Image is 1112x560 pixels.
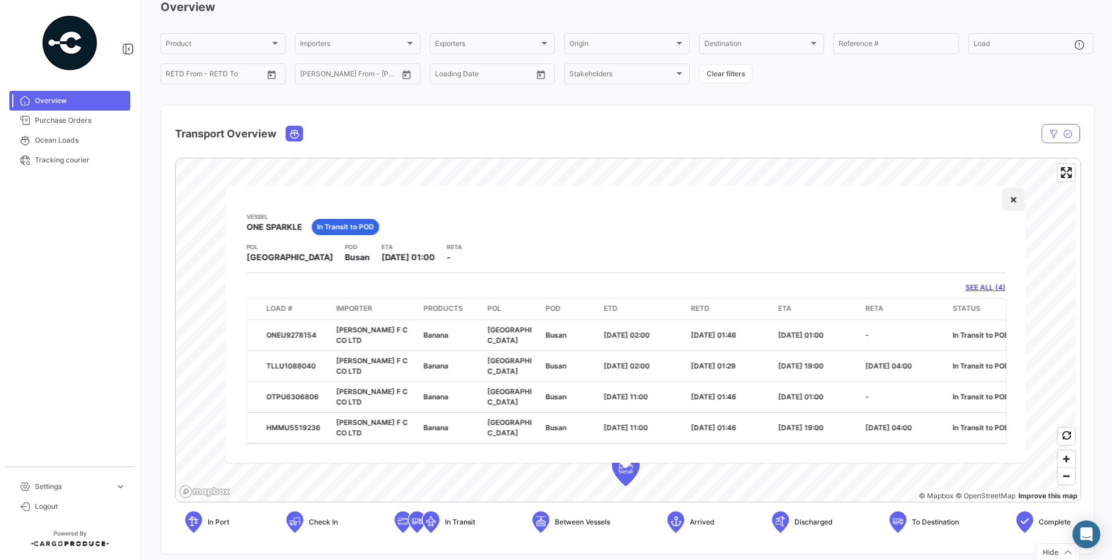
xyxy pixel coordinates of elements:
[487,356,532,375] span: [GEOGRAPHIC_DATA]
[382,252,435,262] span: [DATE] 01:00
[704,41,808,49] span: Destination
[690,517,715,527] span: Arrived
[778,423,824,431] span: [DATE] 19:00
[691,303,710,313] span: RETD
[778,303,792,313] span: ETA
[286,126,302,141] button: Ocean
[266,422,327,433] div: HMMU5519236
[604,392,648,400] span: [DATE] 11:00
[332,298,419,319] datatable-header-cell: Importer
[794,517,833,527] span: Discharged
[483,298,541,319] datatable-header-cell: POL
[604,423,648,431] span: [DATE] 11:00
[691,392,736,400] span: [DATE] 01:46
[382,242,435,251] app-card-info-title: ETA
[9,130,130,150] a: Ocean Loads
[1058,467,1075,484] button: Zoom out
[266,329,327,340] div: ONEU9278154
[423,423,448,431] span: Banana
[336,356,408,375] span: [PERSON_NAME] F C CO LTD
[1072,520,1100,548] div: Abrir Intercom Messenger
[266,360,327,371] div: TLLU1088040
[1058,451,1075,467] button: Zoom in
[778,392,824,400] span: [DATE] 01:00
[865,423,912,431] span: [DATE] 04:00
[532,66,550,83] button: Open calendar
[41,14,99,72] img: powered-by.png
[965,282,1005,293] a: SEE ALL (4)
[487,417,532,437] span: [GEOGRAPHIC_DATA]
[691,330,736,339] span: [DATE] 01:46
[300,41,404,49] span: Importers
[1039,517,1071,527] span: Complete
[604,303,618,313] span: ETD
[956,491,1015,500] a: OpenStreetMap
[9,91,130,111] a: Overview
[774,298,861,319] datatable-header-cell: ETA
[35,481,111,492] span: Settings
[262,298,332,319] datatable-header-cell: Load #
[1001,187,1025,211] button: Close popup
[541,298,599,319] datatable-header-cell: POD
[865,330,869,339] span: -
[699,64,753,83] button: Clear filters
[300,72,316,80] input: From
[691,423,736,431] span: [DATE] 01:46
[423,361,448,370] span: Banana
[1058,164,1075,181] button: Enter fullscreen
[865,392,869,400] span: -
[953,330,1010,339] span: In Transit to POD
[266,303,293,313] span: Load #
[865,303,883,313] span: RETA
[569,41,673,49] span: Origin
[9,111,130,130] a: Purchase Orders
[179,485,230,498] a: Mapbox logo
[336,325,408,344] span: [PERSON_NAME] F C CO LTD
[325,72,371,80] input: To
[546,303,561,313] span: POD
[1058,468,1075,484] span: Zoom out
[115,481,126,492] span: expand_more
[546,423,566,431] span: Busan
[35,501,126,512] span: Logout
[953,303,981,313] span: Status
[459,72,506,80] input: To
[247,251,333,263] span: [GEOGRAPHIC_DATA]
[35,135,126,146] span: Ocean Loads
[604,330,650,339] span: [DATE] 02:00
[398,66,415,83] button: Open calendar
[546,330,566,339] span: Busan
[263,66,280,83] button: Open calendar
[555,517,610,527] span: Between Vessels
[317,222,374,232] span: In Transit to POD
[778,330,824,339] span: [DATE] 01:00
[912,517,959,527] span: To Destination
[266,391,327,402] div: OTPU6306806
[175,126,276,142] h4: Transport Overview
[447,252,451,262] span: -
[166,72,182,80] input: From
[447,242,462,251] app-card-info-title: RETA
[176,158,1076,503] canvas: Map
[546,392,566,400] span: Busan
[948,298,1021,319] datatable-header-cell: Status
[336,417,408,437] span: [PERSON_NAME] F C CO LTD
[487,303,501,313] span: POL
[35,95,126,106] span: Overview
[865,361,912,370] span: [DATE] 04:00
[336,303,372,313] span: Importer
[9,150,130,170] a: Tracking courier
[345,242,370,251] app-card-info-title: POD
[612,451,640,486] div: Map marker
[190,72,237,80] input: To
[953,392,1010,400] span: In Transit to POD
[919,491,953,500] a: Mapbox
[604,361,650,370] span: [DATE] 02:00
[166,41,270,49] span: Product
[686,298,774,319] datatable-header-cell: RETD
[599,298,686,319] datatable-header-cell: ETD
[247,212,302,221] app-card-info-title: Vessel
[423,303,463,313] span: Products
